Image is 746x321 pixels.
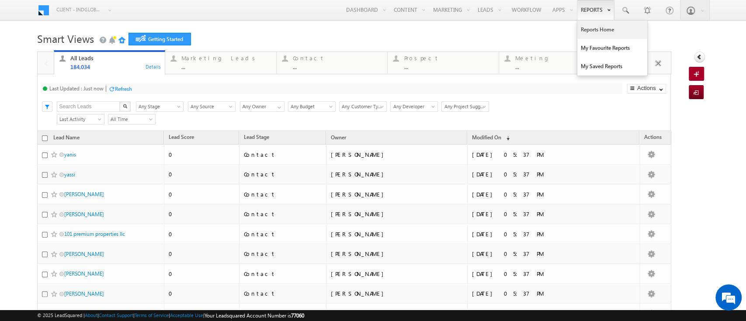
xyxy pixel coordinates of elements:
div: Contact [244,190,322,198]
a: Marketing Leads... [165,52,277,74]
div: 0 [169,270,235,278]
div: ... [293,63,382,70]
img: Search [123,104,127,108]
span: Owner [331,134,346,141]
a: About [85,312,97,318]
a: Lead Stage [239,132,274,144]
div: Meeting [515,55,605,62]
span: Any Developer [391,103,435,110]
div: 0 [169,190,235,198]
a: Last Activity [57,114,104,124]
div: [PERSON_NAME] [331,190,451,198]
div: 0 [169,290,235,297]
div: Contact [244,230,322,238]
input: Type to Search [240,101,285,112]
div: 184,034 [70,63,160,70]
div: ... [404,63,493,70]
div: Developer Filter [390,101,437,112]
div: 0 [169,230,235,238]
a: Terms of Service [135,312,169,318]
a: Any Customer Type [339,101,387,112]
span: © 2025 LeadSquared | | | | | [37,311,304,320]
span: Smart Views [37,31,94,45]
div: [PERSON_NAME] [331,250,451,258]
div: Prospect [404,55,493,62]
a: Any Stage [136,101,184,112]
div: [PERSON_NAME] [331,290,451,297]
div: [DATE] 05:37 PM [472,290,592,297]
div: Owner Filter [240,101,284,112]
a: [PERSON_NAME] [64,211,104,217]
div: [PERSON_NAME] [331,230,451,238]
div: Contact [244,290,322,297]
span: Last Activity [57,115,101,123]
a: Any Developer [390,101,438,112]
div: [DATE] 05:37 PM [472,250,592,258]
a: Acceptable Use [170,312,203,318]
div: [DATE] 05:37 PM [472,210,592,218]
a: [PERSON_NAME] [64,290,104,297]
input: Check all records [42,135,48,141]
div: [DATE] 05:37 PM [472,310,592,318]
span: Actions [640,132,666,144]
div: Budget Filter [288,101,335,112]
div: [DATE] 05:37 PM [472,151,592,159]
div: Details [145,62,162,70]
div: [DATE] 05:37 PM [472,230,592,238]
div: [DATE] 05:37 PM [472,270,592,278]
div: Contact [244,250,322,258]
a: Getting Started [128,33,191,45]
div: Contact [244,210,322,218]
span: Any Customer Type [340,103,384,110]
a: Prospect... [387,52,499,74]
a: yassi [64,171,75,178]
div: ... [515,63,605,70]
span: Lead Score [169,134,194,140]
div: Refresh [115,86,132,92]
span: Any Source [188,103,232,110]
div: 0 [169,310,235,318]
a: Reports Home [577,21,647,39]
span: (sorted descending) [503,135,510,142]
div: 0 [169,151,235,159]
span: Your Leadsquared Account Number is [205,312,304,319]
div: Marketing Leads [181,55,271,62]
div: Project Suggested Filter [441,101,488,112]
div: Contact [244,151,322,159]
div: Lead Stage Filter [136,101,184,112]
div: 0 [169,210,235,218]
div: [PERSON_NAME] [331,270,451,278]
a: [PERSON_NAME] [64,191,104,197]
div: All Leads [70,55,160,62]
span: Modified On [472,134,501,141]
div: [DATE] 05:37 PM [472,190,592,198]
div: Customer Type Filter [339,101,386,112]
a: [PERSON_NAME] [64,270,104,277]
span: Any Budget [288,103,333,110]
div: Lead Source Filter [188,101,236,112]
div: 0 [169,170,235,178]
a: Modified On (sorted descending) [468,132,514,144]
a: Contact Support [99,312,133,318]
a: Any Project Suggested [441,101,489,112]
div: Contact [244,310,322,318]
div: ... [181,63,271,70]
a: All Time [108,114,156,124]
a: My Saved Reports [577,57,647,76]
div: [PERSON_NAME] [331,310,451,318]
a: yanis [64,151,76,158]
a: Show All Items [273,102,284,110]
a: Any Source [188,101,236,112]
div: [PERSON_NAME] [331,210,451,218]
div: [DATE] 05:37 PM [472,170,592,178]
span: Lead Stage [244,134,269,140]
button: Actions [627,84,666,93]
a: Any Budget [288,101,336,112]
a: All Leads184,034Details [54,50,166,75]
div: 0 [169,250,235,258]
a: Lead Name [49,133,84,144]
div: Last Updated : Just now [49,85,104,92]
div: Contact [293,55,382,62]
a: My Favourite Reports [577,39,647,57]
div: Contact [244,170,322,178]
